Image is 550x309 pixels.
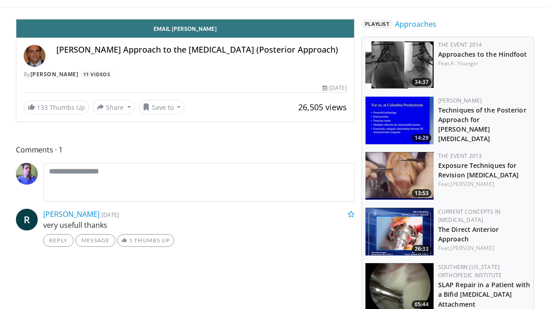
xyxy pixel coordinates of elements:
a: Current Concepts in [MEDICAL_DATA] [438,208,500,224]
button: Share [93,100,135,114]
a: 34:37 [365,41,434,88]
a: SLAP Repair in a Patient with a Bifid [MEDICAL_DATA] Attachment [438,280,530,308]
a: 1 Thumbs Up [117,234,174,247]
div: Feat. [438,180,530,188]
a: Techniques of the Posterior Approach for [PERSON_NAME] [MEDICAL_DATA] [438,106,526,143]
a: 13:53 [365,152,434,200]
img: bKdxKv0jK92UJBOH4xMDoxOjB1O8AjAz.150x105_q85_crop-smart_upscale.jpg [365,97,434,144]
a: [PERSON_NAME] [451,244,494,252]
a: 11 Videos [80,70,113,78]
a: Southern [US_STATE] Orthopedic Institute [438,263,502,279]
span: 26,505 views [298,102,347,113]
div: Feat. [438,59,530,68]
a: The Direct Anterior Approach [438,225,499,243]
span: 34:37 [412,78,431,86]
span: 26:33 [412,245,431,253]
a: 14:29 [365,97,434,144]
a: Reply [43,234,74,247]
span: 133 [37,103,48,112]
a: [PERSON_NAME] [438,97,482,104]
a: Approaches to the Hindfoot [438,50,527,59]
img: Avatar [16,163,38,185]
a: [PERSON_NAME] [43,209,100,219]
a: Message [75,234,115,247]
video-js: Video Player [16,19,354,20]
img: -HDyPxAMiGEr7NQ34xMDoxOjBwO2Ktvk.150x105_q85_crop-smart_upscale.jpg [365,208,434,255]
small: [DATE] [101,211,119,219]
div: By [24,70,347,78]
img: 16d600b7-4875-420c-b295-1ea96c16a48f.150x105_q85_crop-smart_upscale.jpg [365,152,434,200]
a: 26:33 [365,208,434,255]
div: Feat. [438,244,530,252]
span: Comments 1 [16,144,355,156]
span: 13:53 [412,189,431,197]
img: J9XehesEoQgsycYX4xMDoxOmtxOwKG7D.150x105_q85_crop-smart_upscale.jpg [365,41,434,88]
p: very usefull thanks [43,220,355,231]
a: [PERSON_NAME] [451,180,494,188]
button: Save to [139,100,185,114]
div: [DATE] [322,84,347,92]
a: [PERSON_NAME] [30,70,79,78]
a: Exposure Techniques for Revision [MEDICAL_DATA] [438,161,519,179]
a: Approaches [395,19,436,29]
span: 05:44 [412,300,431,309]
span: Playlist [361,20,393,29]
span: 14:29 [412,134,431,142]
img: Avatar [24,45,45,67]
a: A. Younger [451,59,479,67]
span: 1 [129,237,133,244]
a: 133 Thumbs Up [24,100,89,114]
a: The Event 2013 [438,152,482,160]
a: The Event 2014 [438,41,482,49]
a: R [16,209,38,231]
h4: [PERSON_NAME] Approach to the [MEDICAL_DATA] (Posterior Approach) [56,45,347,55]
a: Email [PERSON_NAME] [16,20,354,38]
